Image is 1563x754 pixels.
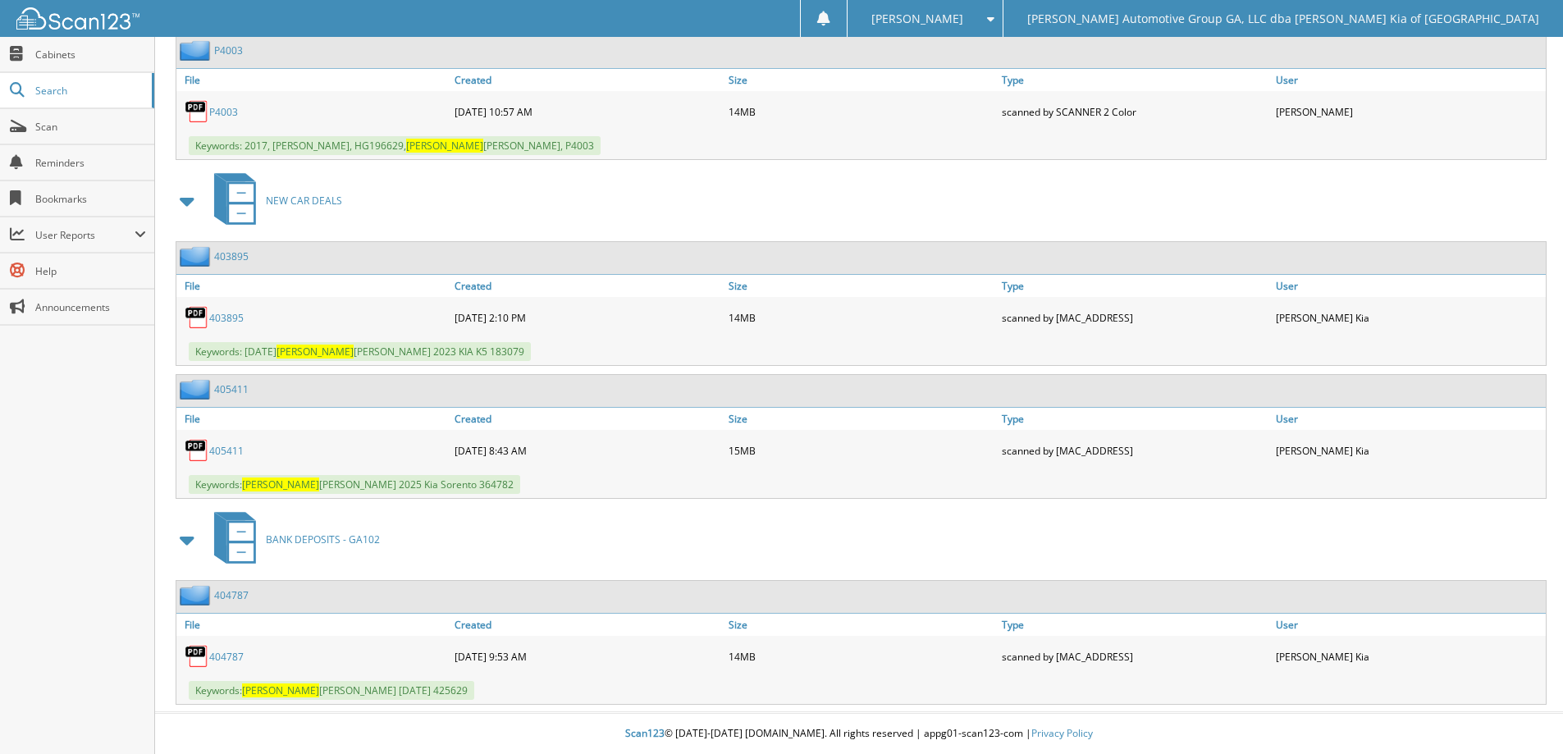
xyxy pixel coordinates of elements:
[214,43,243,57] a: P4003
[724,640,999,673] div: 14MB
[1481,675,1563,754] iframe: Chat Widget
[209,105,238,119] a: P4003
[871,14,963,24] span: [PERSON_NAME]
[450,434,724,467] div: [DATE] 8:43 AM
[1272,640,1546,673] div: [PERSON_NAME] Kia
[214,382,249,396] a: 405411
[189,342,531,361] span: Keywords: [DATE] [PERSON_NAME] 2023 KIA K5 183079
[266,532,380,546] span: BANK DEPOSITS - GA102
[242,478,319,491] span: [PERSON_NAME]
[209,311,244,325] a: 403895
[450,95,724,128] div: [DATE] 10:57 AM
[209,650,244,664] a: 404787
[998,640,1272,673] div: scanned by [MAC_ADDRESS]
[35,192,146,206] span: Bookmarks
[724,95,999,128] div: 14MB
[1272,69,1546,91] a: User
[625,726,665,740] span: Scan123
[176,408,450,430] a: File
[204,507,380,572] a: BANK DEPOSITS - GA102
[176,69,450,91] a: File
[998,69,1272,91] a: Type
[1272,301,1546,334] div: [PERSON_NAME] Kia
[214,588,249,602] a: 404787
[1272,614,1546,636] a: User
[1272,95,1546,128] div: [PERSON_NAME]
[450,614,724,636] a: Created
[724,69,999,91] a: Size
[176,275,450,297] a: File
[180,585,214,605] img: folder2.png
[180,40,214,61] img: folder2.png
[189,136,601,155] span: Keywords: 2017, [PERSON_NAME], HG196629, [PERSON_NAME], P4003
[35,120,146,134] span: Scan
[724,434,999,467] div: 15MB
[189,681,474,700] span: Keywords: [PERSON_NAME] [DATE] 425629
[406,139,483,153] span: [PERSON_NAME]
[1272,434,1546,467] div: [PERSON_NAME] Kia
[998,614,1272,636] a: Type
[266,194,342,208] span: NEW CAR DEALS
[180,246,214,267] img: folder2.png
[209,444,244,458] a: 405411
[998,95,1272,128] div: scanned by SCANNER 2 Color
[450,275,724,297] a: Created
[998,301,1272,334] div: scanned by [MAC_ADDRESS]
[724,275,999,297] a: Size
[185,644,209,669] img: PDF.png
[180,379,214,400] img: folder2.png
[450,640,724,673] div: [DATE] 9:53 AM
[724,614,999,636] a: Size
[35,48,146,62] span: Cabinets
[724,301,999,334] div: 14MB
[185,99,209,124] img: PDF.png
[35,156,146,170] span: Reminders
[16,7,139,30] img: scan123-logo-white.svg
[185,438,209,463] img: PDF.png
[204,168,342,233] a: NEW CAR DEALS
[998,408,1272,430] a: Type
[35,228,135,242] span: User Reports
[998,275,1272,297] a: Type
[998,434,1272,467] div: scanned by [MAC_ADDRESS]
[450,69,724,91] a: Created
[242,683,319,697] span: [PERSON_NAME]
[450,408,724,430] a: Created
[35,300,146,314] span: Announcements
[185,305,209,330] img: PDF.png
[176,614,450,636] a: File
[189,475,520,494] span: Keywords: [PERSON_NAME] 2025 Kia Sorento 364782
[1027,14,1539,24] span: [PERSON_NAME] Automotive Group GA, LLC dba [PERSON_NAME] Kia of [GEOGRAPHIC_DATA]
[214,249,249,263] a: 403895
[724,408,999,430] a: Size
[450,301,724,334] div: [DATE] 2:10 PM
[35,264,146,278] span: Help
[276,345,354,359] span: [PERSON_NAME]
[1272,275,1546,297] a: User
[1031,726,1093,740] a: Privacy Policy
[1272,408,1546,430] a: User
[35,84,144,98] span: Search
[155,714,1563,754] div: © [DATE]-[DATE] [DOMAIN_NAME]. All rights reserved | appg01-scan123-com |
